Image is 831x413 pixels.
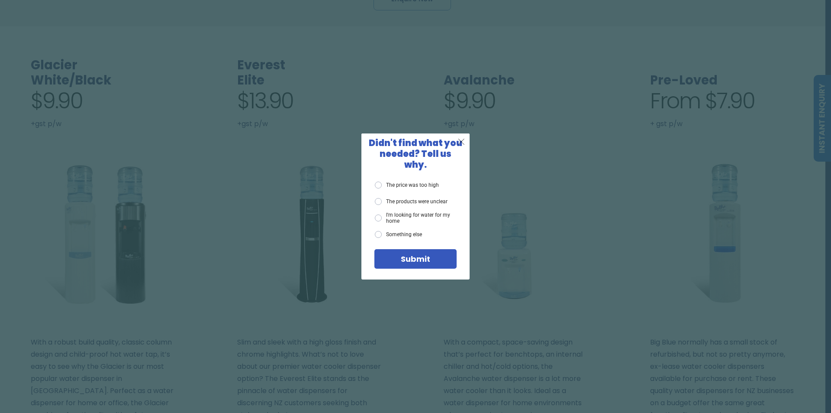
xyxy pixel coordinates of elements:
span: Didn't find what you needed? Tell us why. [369,137,462,171]
label: The products were unclear [375,198,448,205]
span: Submit [401,254,430,264]
iframe: Chatbot [774,356,819,401]
label: The price was too high [375,182,439,189]
label: I'm looking for water for my home [375,212,457,224]
span: X [457,136,465,147]
label: Something else [375,231,422,238]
